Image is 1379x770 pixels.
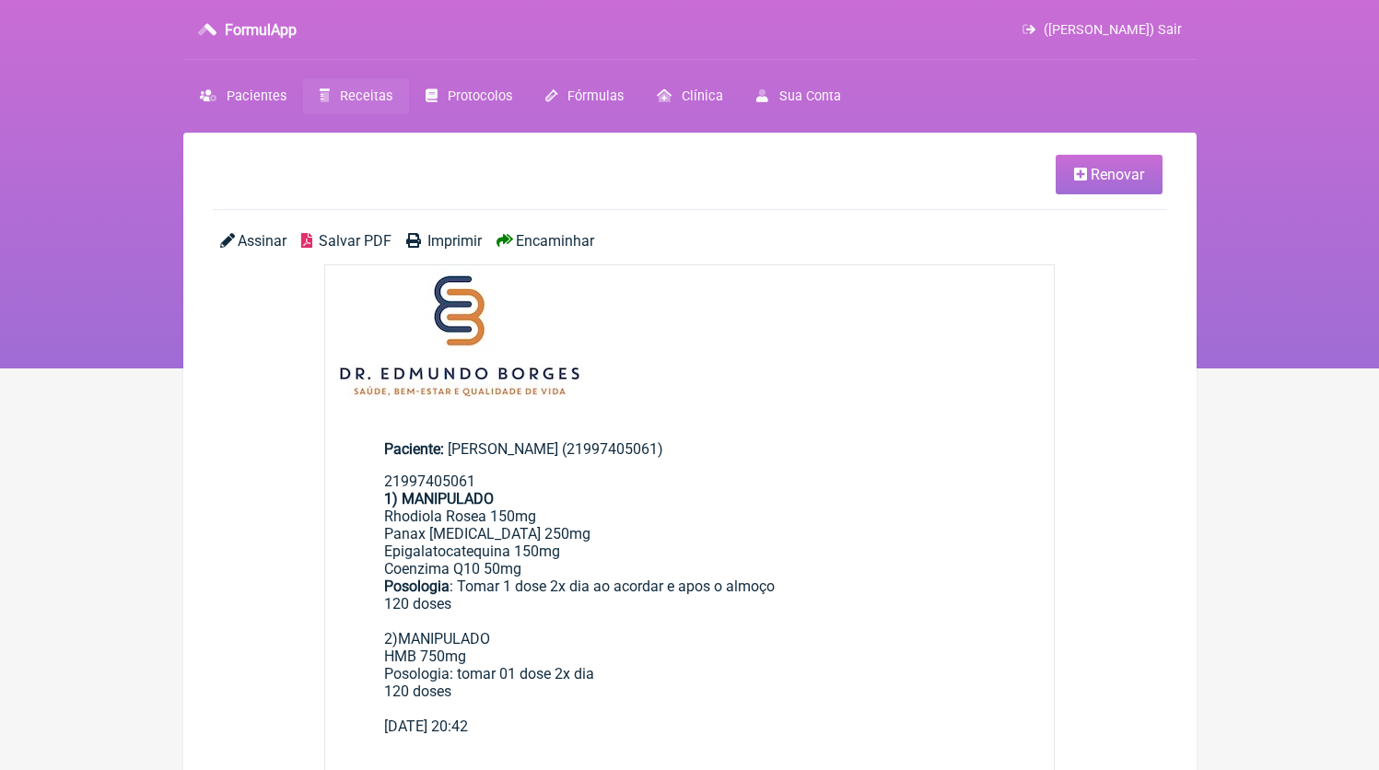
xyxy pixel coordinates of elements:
span: Renovar [1091,166,1144,183]
a: Pacientes [183,78,303,114]
a: Renovar [1056,155,1163,194]
span: Fórmulas [567,88,624,104]
span: Salvar PDF [319,232,391,250]
a: Protocolos [409,78,529,114]
div: 21997405061 [384,472,996,490]
span: Paciente: [384,440,444,458]
span: Sua Conta [779,88,841,104]
strong: 1) MANIPULADO [384,490,494,507]
span: Protocolos [448,88,512,104]
a: Assinar [220,232,286,250]
div: [PERSON_NAME] (21997405061) [384,440,996,458]
a: Encaminhar [497,232,594,250]
span: Clínica [682,88,723,104]
img: 2Q== [325,265,593,407]
span: Receitas [340,88,392,104]
a: Salvar PDF [301,232,391,250]
a: Sua Conta [740,78,857,114]
div: Rhodiola Rosea 150mg [384,507,996,525]
a: Fórmulas [529,78,640,114]
span: ([PERSON_NAME]) Sair [1044,22,1182,38]
span: Pacientes [227,88,286,104]
span: Imprimir [427,232,482,250]
strong: Posologia [384,577,450,595]
div: : Tomar 1 dose 2x dia ao acordar e apos o almoço 120 doses 2)MANIPULADO HMB 750mg Posologia: toma... [384,577,996,717]
span: Assinar [238,232,286,250]
div: [DATE] 20:42 [384,717,996,735]
a: ([PERSON_NAME]) Sair [1023,22,1181,38]
span: Encaminhar [516,232,594,250]
a: Imprimir [406,232,482,250]
a: Receitas [303,78,409,114]
h3: FormulApp [225,21,297,39]
a: Clínica [640,78,740,114]
div: Panax [MEDICAL_DATA] 250mg Epigalatocatequina 150mg Coenzima Q10 50mg [384,525,996,577]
